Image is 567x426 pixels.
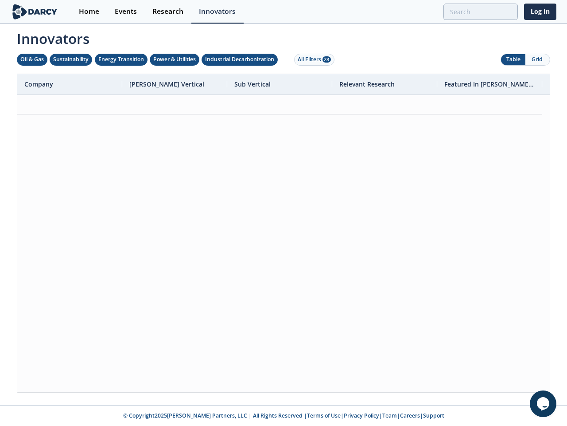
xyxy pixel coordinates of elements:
div: Energy Transition [98,55,144,63]
span: Innovators [11,25,556,49]
button: Sustainability [50,54,92,66]
button: Energy Transition [95,54,148,66]
span: Sub Vertical [234,80,271,88]
a: Support [423,412,444,419]
span: [PERSON_NAME] Vertical [129,80,204,88]
div: Sustainability [53,55,89,63]
a: Log In [524,4,556,20]
a: Team [382,412,397,419]
input: Advanced Search [443,4,518,20]
a: Terms of Use [307,412,341,419]
div: Oil & Gas [20,55,44,63]
a: Privacy Policy [344,412,379,419]
img: logo-wide.svg [11,4,59,20]
div: All Filters [298,55,331,63]
button: Grid [525,54,550,65]
button: Table [501,54,525,65]
a: Careers [400,412,420,419]
div: Events [115,8,137,15]
span: Featured In [PERSON_NAME] Live [444,80,535,88]
span: Company [24,80,53,88]
div: Power & Utilities [153,55,196,63]
div: Home [79,8,99,15]
div: Research [152,8,183,15]
button: Power & Utilities [150,54,199,66]
button: Oil & Gas [17,54,47,66]
button: Industrial Decarbonization [202,54,278,66]
button: All Filters 28 [294,54,334,66]
span: 28 [322,56,331,63]
div: Innovators [199,8,236,15]
iframe: chat widget [530,390,558,417]
span: Relevant Research [339,80,395,88]
p: © Copyright 2025 [PERSON_NAME] Partners, LLC | All Rights Reserved | | | | | [12,412,555,420]
div: Industrial Decarbonization [205,55,274,63]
